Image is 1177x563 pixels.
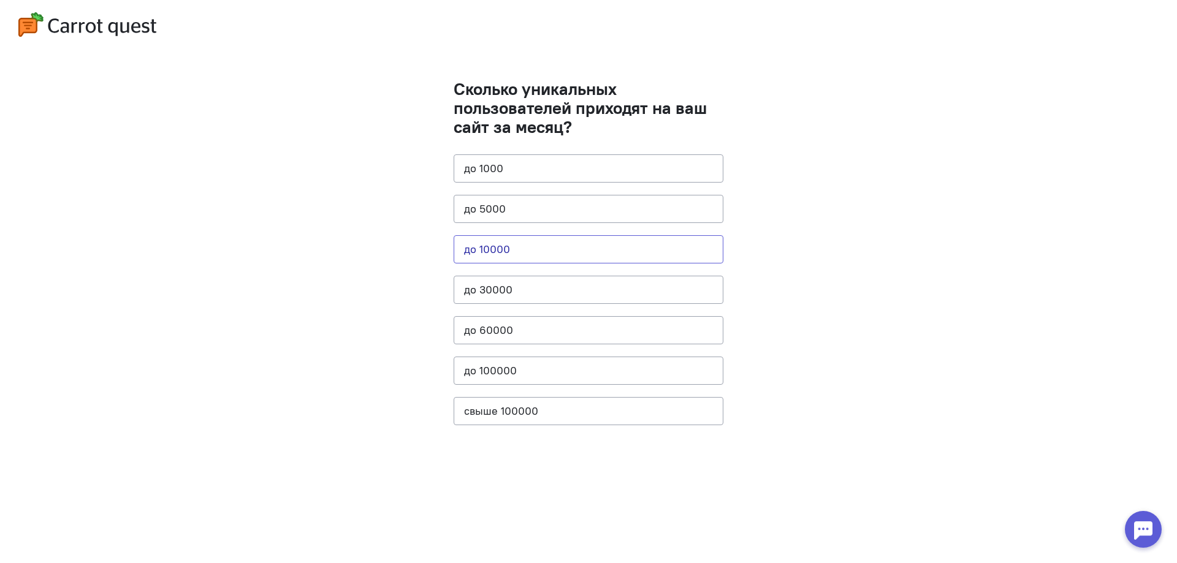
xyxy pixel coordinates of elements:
button: до 1000 [454,154,723,183]
button: свыше 100000 [454,397,723,425]
button: до 10000 [454,235,723,263]
button: до 5000 [454,195,723,223]
button: до 30000 [454,276,723,304]
h1: Сколько уникальных пользователей приходят на ваш сайт за месяц? [454,80,723,136]
button: до 100000 [454,357,723,385]
img: logo [18,12,156,37]
button: до 60000 [454,316,723,344]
